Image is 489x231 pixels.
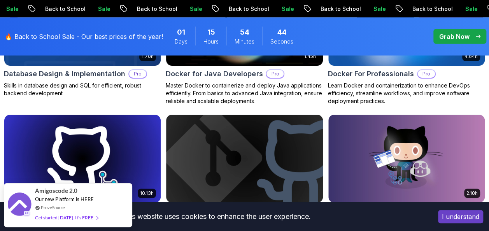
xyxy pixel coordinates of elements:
p: Sale [275,5,300,13]
p: Pro [418,70,435,78]
p: Sale [367,5,392,13]
p: Learn Docker and containerization to enhance DevOps efficiency, streamline workflows, and improve... [328,82,485,105]
h2: Docker For Professionals [328,68,414,79]
span: Amigoscode 2.0 [35,186,77,195]
p: Skills in database design and SQL for efficient, robust backend development [4,82,161,97]
div: This website uses cookies to enhance the user experience. [6,208,426,225]
img: provesource social proof notification image [8,192,31,218]
p: 1.70h [142,53,154,59]
span: 15 Hours [207,27,215,38]
img: Git for Professionals card [4,115,161,202]
img: Git & GitHub Fundamentals card [166,115,322,202]
img: GitHub Toolkit card [328,115,485,202]
p: Sale [184,5,209,13]
p: Back to School [39,5,92,13]
span: Days [175,38,188,45]
p: Pro [129,70,146,78]
p: Pro [266,70,284,78]
p: Back to School [223,5,275,13]
span: 1 Days [177,27,185,38]
p: Grab Now [439,32,470,41]
span: Our new Platform is HERE [35,196,94,202]
span: 44 Seconds [277,27,287,38]
h2: Docker for Java Developers [166,68,263,79]
p: Back to School [314,5,367,13]
p: 4.64h [464,53,478,59]
p: Sale [92,5,117,13]
span: Hours [203,38,219,45]
a: ProveSource [41,204,65,211]
p: 1.45h [304,53,316,59]
span: Minutes [235,38,254,45]
a: Git & GitHub Fundamentals cardGit & GitHub FundamentalsLearn the fundamentals of Git and GitHub. [166,114,323,226]
button: Accept cookies [438,210,483,223]
h2: Database Design & Implementation [4,68,125,79]
p: Sale [459,5,484,13]
p: 2.10h [466,190,478,196]
p: 10.13h [140,190,154,196]
p: 🔥 Back to School Sale - Our best prices of the year! [5,32,163,41]
span: 54 Minutes [240,27,249,38]
p: Master Docker to containerize and deploy Java applications efficiently. From basics to advanced J... [166,82,323,105]
p: Back to School [406,5,459,13]
div: Get started [DATE]. It's FREE [35,213,98,222]
span: Seconds [270,38,293,45]
p: Back to School [131,5,184,13]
